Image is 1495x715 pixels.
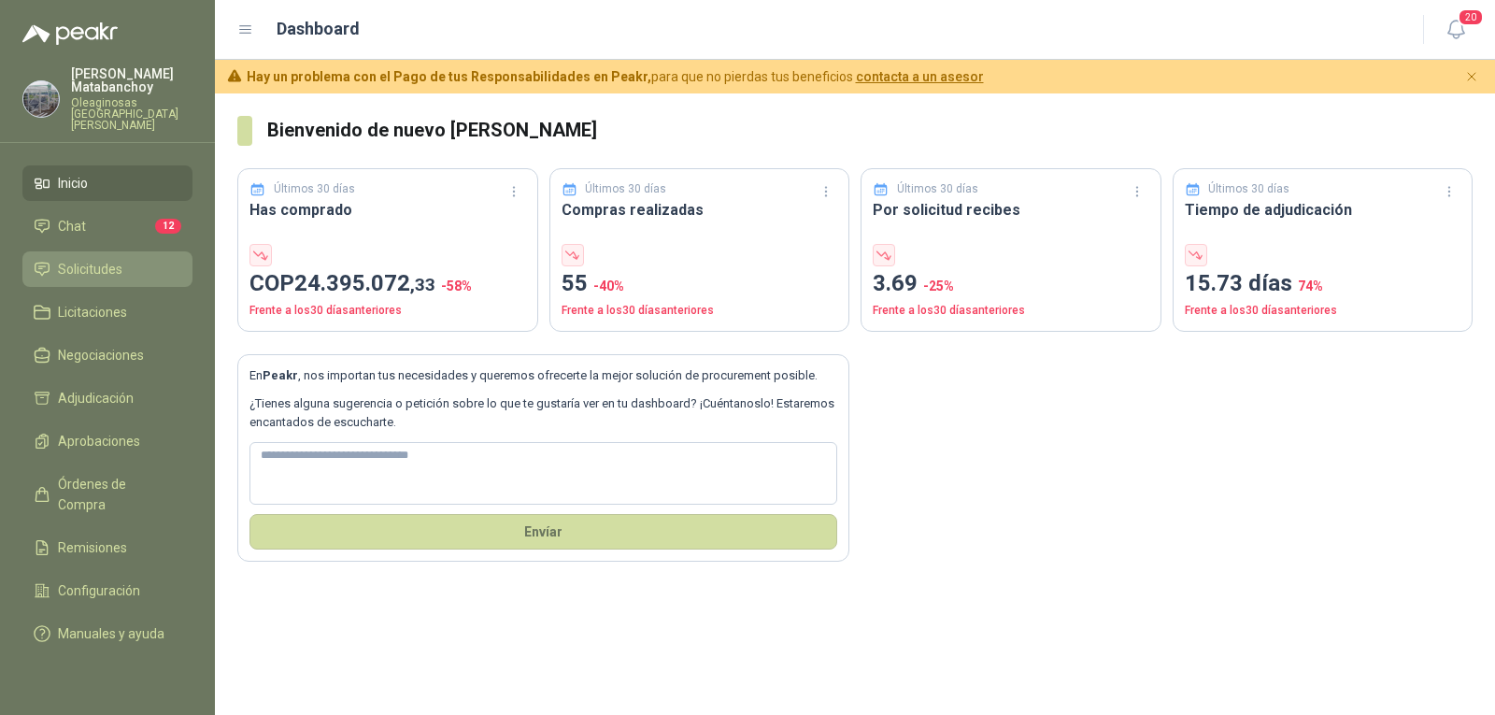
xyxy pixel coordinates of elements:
a: Adjudicación [22,380,192,416]
a: Remisiones [22,530,192,565]
span: Adjudicación [58,388,134,408]
span: ,33 [410,274,435,295]
b: Hay un problema con el Pago de tus Responsabilidades en Peakr, [247,69,651,84]
a: Inicio [22,165,192,201]
h1: Dashboard [277,16,360,42]
span: Remisiones [58,537,127,558]
img: Company Logo [23,81,59,117]
img: Logo peakr [22,22,118,45]
span: Inicio [58,173,88,193]
p: Frente a los 30 días anteriores [1185,302,1461,320]
span: -25 % [923,279,954,293]
p: Últimos 30 días [585,180,666,198]
p: Últimos 30 días [1208,180,1289,198]
h3: Compras realizadas [562,198,838,222]
span: 74 % [1298,279,1323,293]
h3: Has comprado [249,198,526,222]
span: para que no pierdas tus beneficios [247,66,984,87]
span: Órdenes de Compra [58,474,175,515]
a: Licitaciones [22,294,192,330]
p: 55 [562,266,838,302]
p: Últimos 30 días [897,180,978,198]
span: -58 % [441,279,472,293]
a: Chat12 [22,208,192,244]
h3: Bienvenido de nuevo [PERSON_NAME] [267,116,1473,145]
h3: Tiempo de adjudicación [1185,198,1461,222]
p: Oleaginosas [GEOGRAPHIC_DATA][PERSON_NAME] [71,97,192,131]
a: contacta a un asesor [856,69,984,84]
p: 15.73 días [1185,266,1461,302]
span: Negociaciones [58,345,144,365]
p: Frente a los 30 días anteriores [873,302,1149,320]
span: 20 [1458,8,1484,26]
a: Configuración [22,573,192,608]
span: Licitaciones [58,302,127,322]
span: 12 [155,219,181,234]
span: Manuales y ayuda [58,623,164,644]
button: Cerrar [1460,65,1484,89]
span: 24.395.072 [294,270,435,296]
a: Manuales y ayuda [22,616,192,651]
p: ¿Tienes alguna sugerencia o petición sobre lo que te gustaría ver en tu dashboard? ¡Cuéntanoslo! ... [249,394,837,433]
span: Solicitudes [58,259,122,279]
a: Negociaciones [22,337,192,373]
a: Órdenes de Compra [22,466,192,522]
p: COP [249,266,526,302]
span: Aprobaciones [58,431,140,451]
button: 20 [1439,13,1473,47]
p: Frente a los 30 días anteriores [249,302,526,320]
a: Aprobaciones [22,423,192,459]
p: Últimos 30 días [274,180,355,198]
p: 3.69 [873,266,1149,302]
span: -40 % [593,279,624,293]
a: Solicitudes [22,251,192,287]
button: Envíar [249,514,837,550]
p: Frente a los 30 días anteriores [562,302,838,320]
span: Chat [58,216,86,236]
p: En , nos importan tus necesidades y queremos ofrecerte la mejor solución de procurement posible. [249,366,837,385]
p: [PERSON_NAME] Matabanchoy [71,67,192,93]
h3: Por solicitud recibes [873,198,1149,222]
b: Peakr [263,368,298,382]
span: Configuración [58,580,140,601]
